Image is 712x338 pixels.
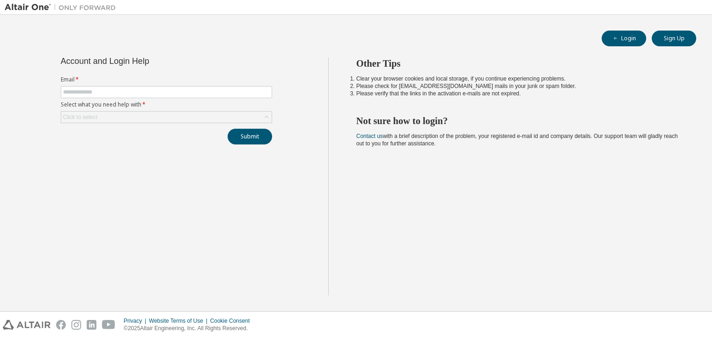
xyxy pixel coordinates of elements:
div: Cookie Consent [210,317,255,325]
img: youtube.svg [102,320,115,330]
li: Please check for [EMAIL_ADDRESS][DOMAIN_NAME] mails in your junk or spam folder. [356,82,680,90]
p: © 2025 Altair Engineering, Inc. All Rights Reserved. [124,325,255,332]
span: with a brief description of the problem, your registered e-mail id and company details. Our suppo... [356,133,678,147]
button: Submit [228,129,272,144]
img: linkedin.svg [87,320,96,330]
h2: Not sure how to login? [356,115,680,127]
button: Login [602,31,646,46]
li: Please verify that the links in the activation e-mails are not expired. [356,90,680,97]
label: Select what you need help with [61,101,272,108]
a: Contact us [356,133,383,139]
div: Account and Login Help [61,57,230,65]
button: Sign Up [652,31,696,46]
li: Clear your browser cookies and local storage, if you continue experiencing problems. [356,75,680,82]
div: Privacy [124,317,149,325]
div: Click to select [61,112,272,123]
img: facebook.svg [56,320,66,330]
img: altair_logo.svg [3,320,51,330]
div: Click to select [63,113,97,121]
img: Altair One [5,3,121,12]
div: Website Terms of Use [149,317,210,325]
img: instagram.svg [71,320,81,330]
label: Email [61,76,272,83]
h2: Other Tips [356,57,680,69]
